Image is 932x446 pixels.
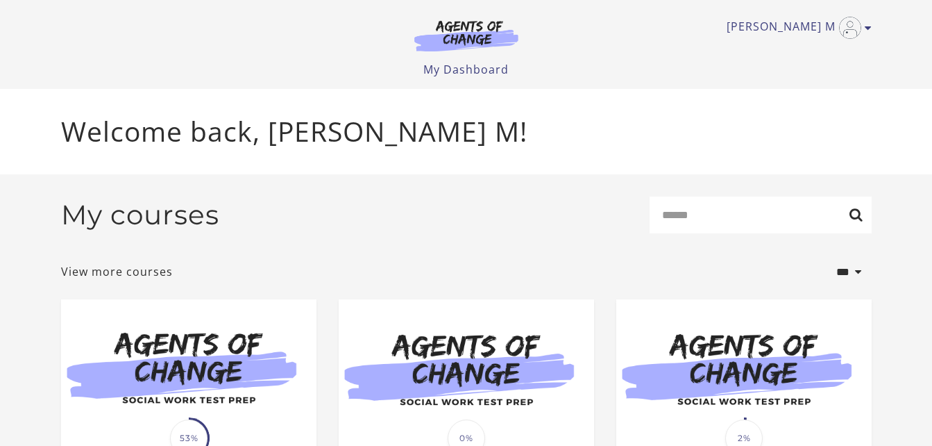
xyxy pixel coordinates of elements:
p: Welcome back, [PERSON_NAME] M! [61,111,872,152]
img: Agents of Change Logo [400,19,533,51]
a: My Dashboard [423,62,509,77]
h2: My courses [61,199,219,231]
a: View more courses [61,263,173,280]
a: Toggle menu [727,17,865,39]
